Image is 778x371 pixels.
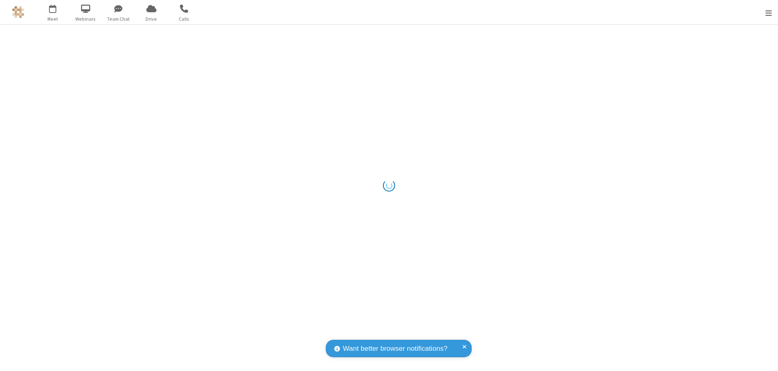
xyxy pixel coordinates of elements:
[38,15,68,23] span: Meet
[12,6,24,18] img: QA Selenium DO NOT DELETE OR CHANGE
[71,15,101,23] span: Webinars
[169,15,199,23] span: Calls
[103,15,134,23] span: Team Chat
[343,343,447,354] span: Want better browser notifications?
[136,15,167,23] span: Drive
